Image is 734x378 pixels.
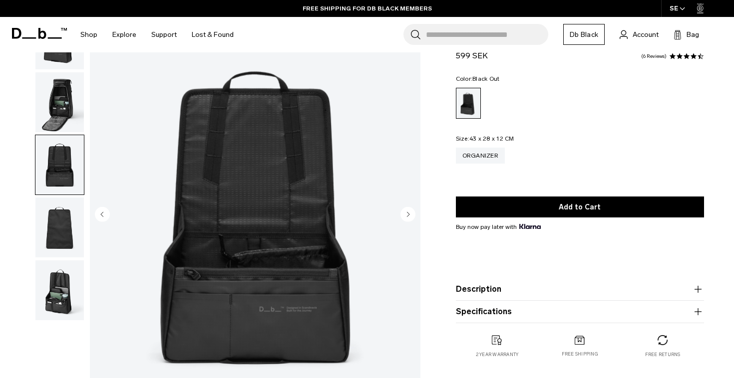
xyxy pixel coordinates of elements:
legend: Size: [456,136,514,142]
span: Account [633,29,659,40]
button: Bag [674,28,699,40]
button: Hugger Organizer Black Out [35,135,84,195]
img: Hugger Organizer Black Out [35,72,84,132]
span: 599 SEK [456,51,488,60]
p: Free shipping [562,351,598,358]
button: Specifications [456,306,704,318]
a: Account [620,28,659,40]
a: 6 reviews [641,54,667,59]
img: Hugger Organizer Black Out [35,197,84,257]
a: Support [151,17,177,52]
button: Previous slide [95,206,110,223]
legend: Color: [456,76,500,82]
a: Explore [112,17,136,52]
button: Hugger Organizer Black Out [35,260,84,321]
span: Bag [687,29,699,40]
a: Black Out [456,88,481,119]
img: {"height" => 20, "alt" => "Klarna"} [519,224,541,229]
a: Shop [80,17,97,52]
img: Hugger Organizer Black Out [35,260,84,320]
p: 2 year warranty [476,351,519,358]
img: Hugger Organizer Black Out [35,135,84,195]
button: Add to Cart [456,196,704,217]
a: Organizer [456,148,505,164]
button: Hugger Organizer Black Out [35,72,84,133]
nav: Main Navigation [73,17,241,52]
span: 43 x 28 x 12 CM [469,135,514,142]
a: Db Black [563,24,605,45]
a: FREE SHIPPING FOR DB BLACK MEMBERS [303,4,432,13]
span: Black Out [472,75,499,82]
p: Free returns [645,351,681,358]
button: Description [456,283,704,295]
span: Buy now pay later with [456,222,541,231]
a: Lost & Found [192,17,234,52]
button: Hugger Organizer Black Out [35,197,84,258]
button: Next slide [400,206,415,223]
